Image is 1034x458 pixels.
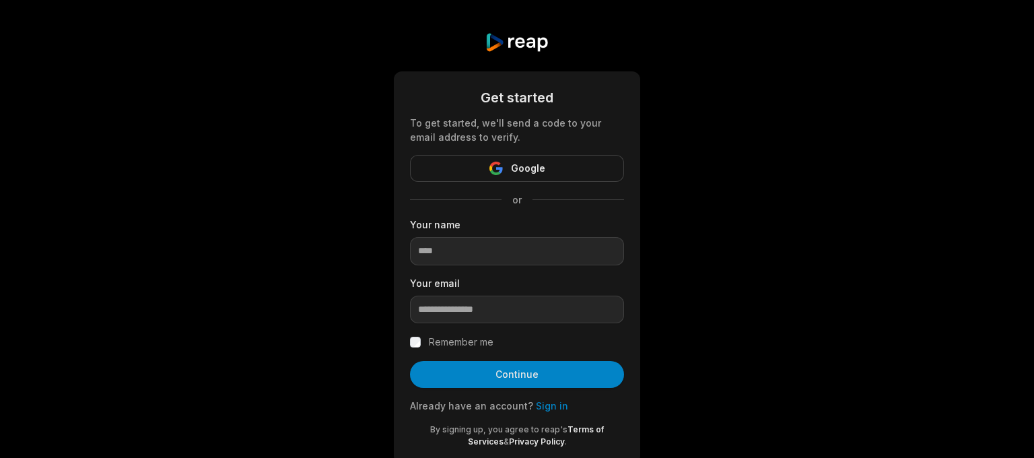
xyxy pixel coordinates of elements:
a: Sign in [536,400,568,412]
span: or [502,193,532,207]
div: Get started [410,88,624,108]
button: Continue [410,361,624,388]
span: . [565,436,567,447]
span: & [504,436,509,447]
button: Google [410,155,624,182]
span: Google [511,160,545,176]
label: Your email [410,276,624,290]
span: By signing up, you agree to reap's [430,424,567,434]
div: To get started, we'll send a code to your email address to verify. [410,116,624,144]
label: Your name [410,218,624,232]
img: reap [485,32,549,53]
a: Privacy Policy [509,436,565,447]
span: Already have an account? [410,400,533,412]
label: Remember me [429,334,493,350]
